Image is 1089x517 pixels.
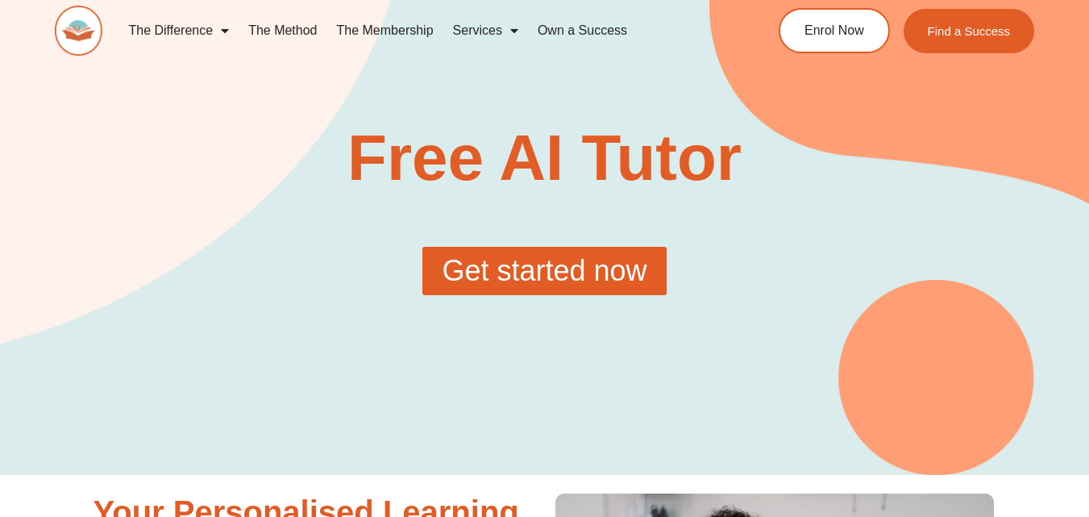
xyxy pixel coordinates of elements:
[239,12,326,49] a: The Method
[528,12,637,49] a: Own a Success
[327,12,443,49] a: The Membership
[118,12,722,49] nav: Menu
[779,8,890,53] a: Enrol Now
[422,247,666,295] a: Get started now
[443,12,528,49] a: Services
[928,25,1011,37] span: Find a Success
[804,24,864,37] span: Enrol Now
[118,12,239,49] a: The Difference
[442,256,646,286] span: Get started now
[904,9,1035,53] a: Find a Success
[296,126,793,190] h1: Free AI Tutor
